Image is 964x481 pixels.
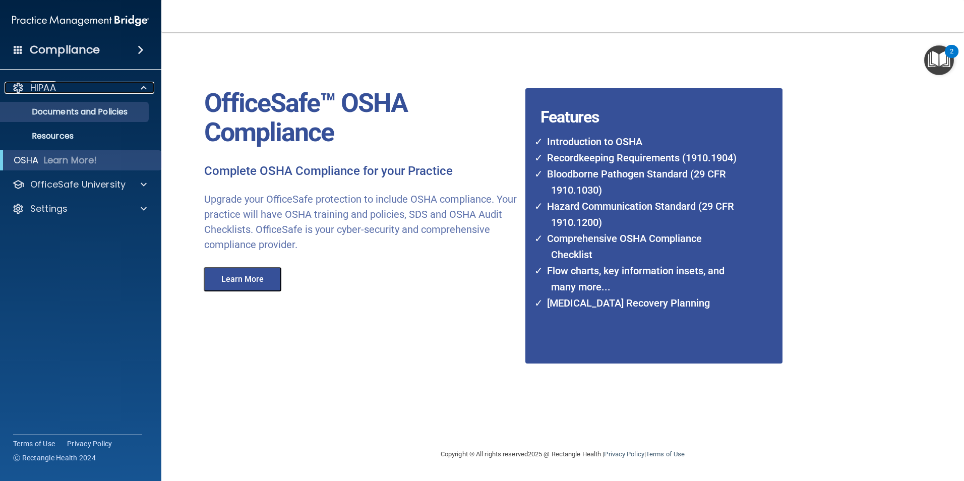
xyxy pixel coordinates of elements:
[30,43,100,57] h4: Compliance
[379,438,747,470] div: Copyright © All rights reserved 2025 @ Rectangle Health | |
[197,276,291,283] a: Learn More
[67,439,112,449] a: Privacy Policy
[950,51,953,65] div: 2
[12,178,147,191] a: OfficeSafe University
[30,178,126,191] p: OfficeSafe University
[13,439,55,449] a: Terms of Use
[204,89,518,147] p: OfficeSafe™ OSHA Compliance
[12,203,147,215] a: Settings
[790,409,952,450] iframe: Drift Widget Chat Controller
[204,192,518,252] p: Upgrade your OfficeSafe protection to include OSHA compliance. Your practice will have OSHA train...
[204,267,281,291] button: Learn More
[12,82,147,94] a: HIPAA
[541,263,743,295] li: Flow charts, key information insets, and many more...
[541,198,743,230] li: Hazard Communication Standard (29 CFR 1910.1200)
[541,230,743,263] li: Comprehensive OSHA Compliance Checklist
[14,154,39,166] p: OSHA
[541,134,743,150] li: Introduction to OSHA
[7,131,144,141] p: Resources
[13,453,96,463] span: Ⓒ Rectangle Health 2024
[525,88,756,108] h4: Features
[30,82,56,94] p: HIPAA
[541,150,743,166] li: Recordkeeping Requirements (1910.1904)
[7,107,144,117] p: Documents and Policies
[30,203,68,215] p: Settings
[541,295,743,311] li: [MEDICAL_DATA] Recovery Planning
[646,450,685,458] a: Terms of Use
[12,11,149,31] img: PMB logo
[44,154,97,166] p: Learn More!
[204,163,518,179] p: Complete OSHA Compliance for your Practice
[604,450,644,458] a: Privacy Policy
[541,166,743,198] li: Bloodborne Pathogen Standard (29 CFR 1910.1030)
[924,45,954,75] button: Open Resource Center, 2 new notifications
